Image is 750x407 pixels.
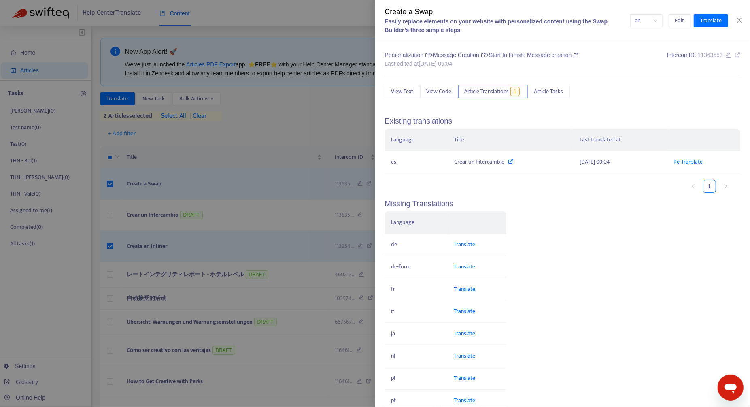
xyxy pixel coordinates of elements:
[433,52,489,58] span: Message Creation >
[465,87,509,96] span: Article Translations
[385,367,447,390] td: pl
[703,180,716,193] li: 1
[385,256,447,278] td: de-form
[385,129,448,151] th: Language
[385,278,447,300] td: fr
[458,85,528,98] button: Article Translations1
[454,284,475,294] a: Translate
[667,51,740,68] div: Intercom ID:
[573,129,667,151] th: Last translated at
[454,373,475,383] a: Translate
[691,184,696,189] span: left
[427,87,452,96] span: View Code
[385,85,420,98] button: View Text
[719,180,732,193] li: Next Page
[534,87,563,96] span: Article Tasks
[385,345,447,367] td: nl
[703,180,716,192] a: 1
[385,211,447,234] th: Language
[635,15,658,27] span: en
[573,151,667,173] td: [DATE] 09:04
[718,375,744,401] iframe: Button to launch messaging window
[420,85,458,98] button: View Code
[454,307,475,316] a: Translate
[391,87,414,96] span: View Text
[719,180,732,193] button: right
[385,234,447,256] td: de
[687,180,700,193] button: left
[734,17,745,24] button: Close
[454,240,475,249] a: Translate
[448,129,574,151] th: Title
[698,52,723,58] span: 11363553
[694,14,728,27] button: Translate
[674,157,703,166] a: Re-Translate
[510,87,520,96] span: 1
[454,396,475,405] a: Translate
[385,6,630,17] div: Create a Swap
[454,262,475,271] a: Translate
[385,117,741,126] h5: Existing translations
[385,323,447,345] td: ja
[723,184,728,189] span: right
[455,158,567,166] div: Crear un Intercambio
[454,329,475,338] a: Translate
[687,180,700,193] li: Previous Page
[385,60,578,68] div: Last edited at [DATE] 09:04
[669,14,691,27] button: Edit
[675,16,684,25] span: Edit
[700,16,722,25] span: Translate
[385,300,447,323] td: it
[385,151,448,173] td: es
[385,199,741,209] h5: Missing Translations
[385,17,630,34] div: Easily replace elements on your website with personalized content using the Swap Builder’s three ...
[528,85,570,98] button: Article Tasks
[736,17,743,23] span: close
[489,52,578,58] span: Start to Finish: Message creation
[385,52,433,58] span: Personalization >
[454,351,475,360] a: Translate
